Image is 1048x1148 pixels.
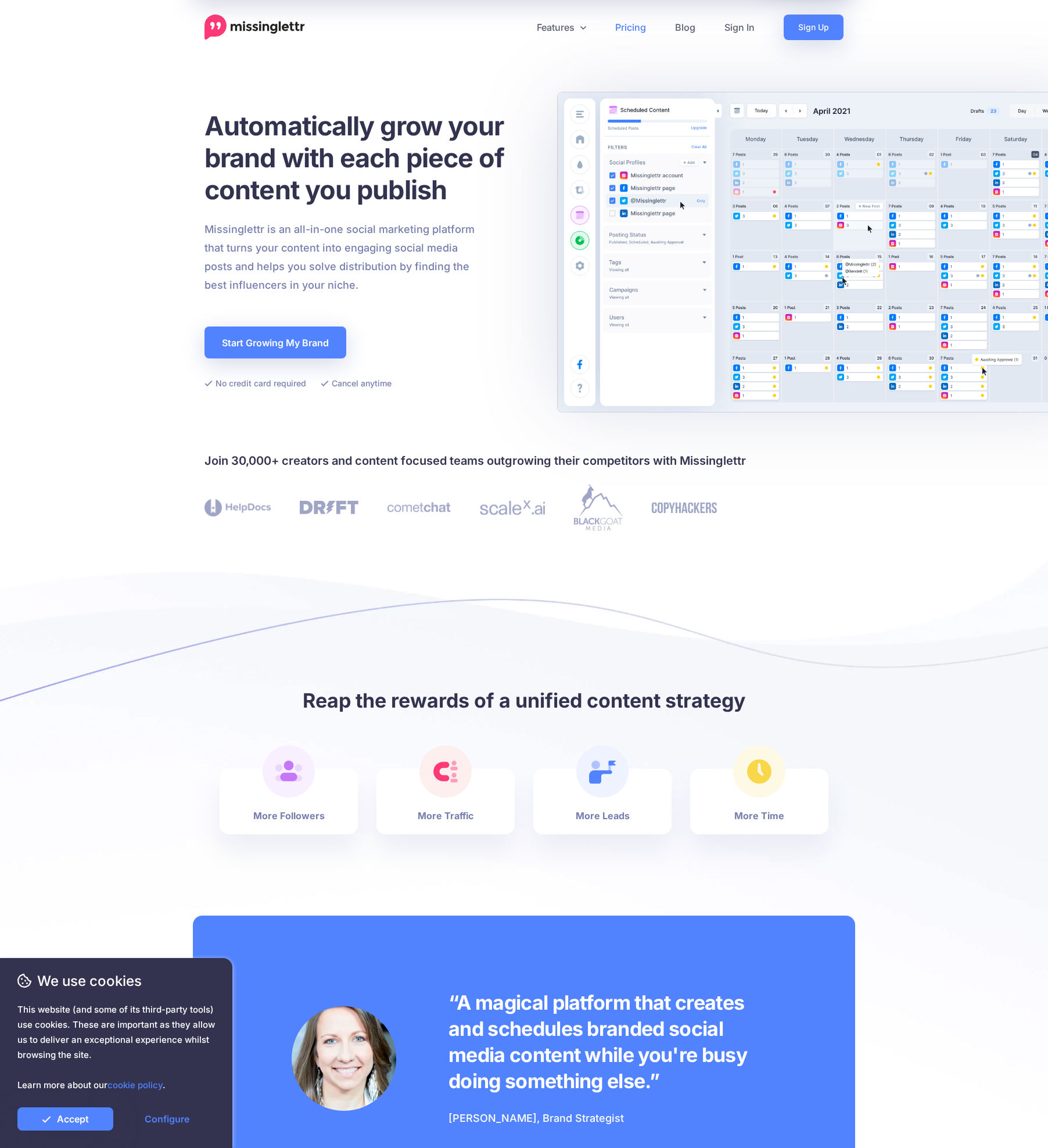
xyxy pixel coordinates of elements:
p: “A magical platform that creates and schedules branded social media content while you're busy doi... [448,989,756,1094]
b: More Traffic [418,809,473,823]
span: [PERSON_NAME], Brand Strategist [448,1112,624,1124]
li: Cancel anytime [321,376,392,390]
h2: Reap the rewards of a unified content strategy [204,687,844,713]
h4: Join 30,000+ creators and content focused teams outgrowing their competitors with Missinglettr [204,451,844,470]
span: We use cookies [17,971,215,991]
b: More Time [734,809,784,823]
a: Pricing [601,15,661,40]
a: Accept [17,1107,113,1131]
h1: Automatically grow your brand with each piece of content you publish [204,110,533,206]
b: More Leads [576,809,630,823]
a: Configure [119,1107,215,1131]
p: Missinglettr is an all-in-one social marketing platform that turns your content into engaging soc... [204,220,475,295]
a: Home [204,15,305,40]
a: Start Growing My Brand [204,327,346,358]
span: This website (and some of its third-party tools) use cookies. These are important as they allow u... [17,1002,215,1093]
li: No credit card required [204,376,306,390]
a: Sign Up [784,15,844,40]
b: More Followers [253,809,325,823]
a: Sign In [710,15,769,40]
a: Features [522,15,601,40]
a: cookie policy [107,1079,163,1090]
img: Testimonial by Laura Stanik [292,1006,396,1111]
a: Blog [661,15,710,40]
